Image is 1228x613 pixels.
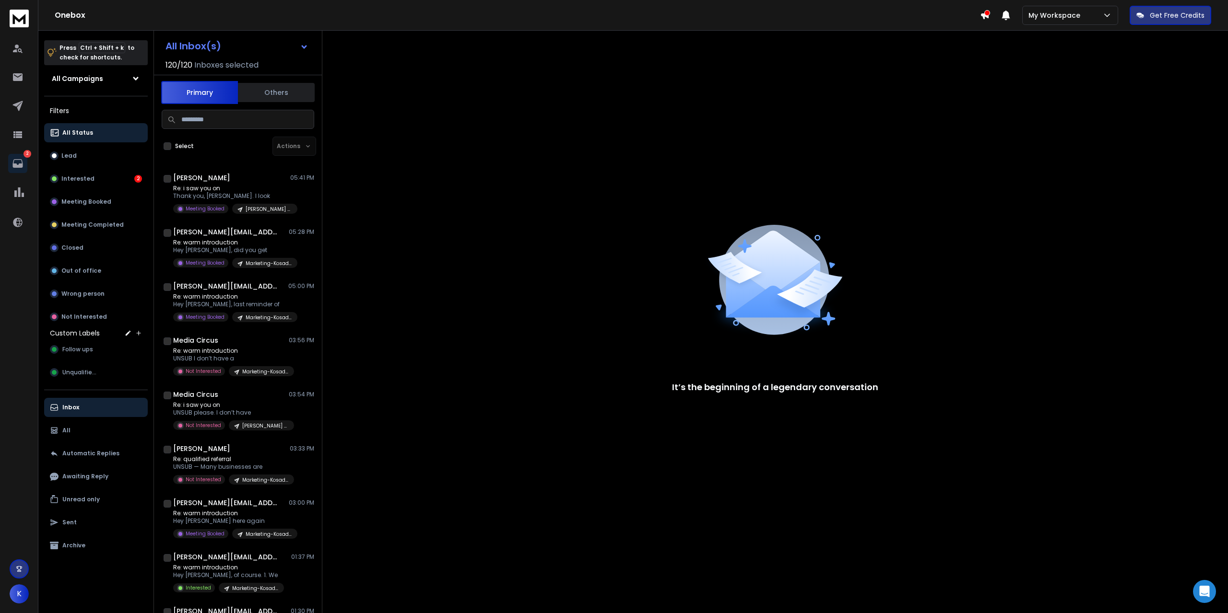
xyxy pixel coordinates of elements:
[173,173,230,183] h1: [PERSON_NAME]
[186,313,224,321] p: Meeting Booked
[44,284,148,303] button: Wrong person
[1028,11,1084,20] p: My Workspace
[173,239,288,246] p: Re: warm introduction
[44,398,148,417] button: Inbox
[62,346,93,353] span: Follow ups
[61,175,94,183] p: Interested
[246,206,292,213] p: [PERSON_NAME] Marketing - Not Posting
[165,41,221,51] h1: All Inbox(s)
[44,169,148,188] button: Interested2
[44,238,148,257] button: Closed
[173,185,288,192] p: Re: i saw you on
[61,198,111,206] p: Meeting Booked
[44,536,148,555] button: Archive
[44,444,148,463] button: Automatic Replies
[173,517,288,525] p: Hey [PERSON_NAME] here again
[1130,6,1211,25] button: Get Free Credits
[672,381,878,394] p: It’s the beginning of a legendary conversation
[158,36,316,56] button: All Inbox(s)
[55,10,980,21] h1: Onebox
[44,69,148,88] button: All Campaigns
[186,368,221,375] p: Not Interested
[173,509,288,517] p: Re: warm introduction
[61,152,77,160] p: Lead
[173,409,288,416] p: UNSUB please. I don’t have
[186,476,221,483] p: Not Interested
[44,307,148,326] button: Not Interested
[134,175,142,183] div: 2
[173,463,288,471] p: UNSUB — Many businesses are
[289,336,314,344] p: 03:56 PM
[24,150,31,158] p: 2
[288,282,314,290] p: 05:00 PM
[173,293,288,301] p: Re: warm introduction
[62,496,100,503] p: Unread only
[173,390,218,399] h1: Media Circus
[289,391,314,398] p: 03:54 PM
[62,519,77,526] p: Sent
[61,244,83,252] p: Closed
[291,553,314,561] p: 01:37 PM
[289,228,314,236] p: 05:28 PM
[186,205,224,212] p: Meeting Booked
[175,142,194,150] label: Select
[62,129,93,137] p: All Status
[62,427,71,434] p: All
[173,227,279,237] h1: [PERSON_NAME][EMAIL_ADDRESS][DOMAIN_NAME]
[44,192,148,211] button: Meeting Booked
[194,59,259,71] h3: Inboxes selected
[61,313,107,321] p: Not Interested
[61,290,105,298] p: Wrong person
[1193,580,1216,603] div: Open Intercom Messenger
[173,571,284,579] p: Hey [PERSON_NAME], of course. 1. We
[246,531,292,538] p: Marketing-Kosads | Service + Niche
[173,444,230,453] h1: [PERSON_NAME]
[173,335,218,345] h1: Media Circus
[44,513,148,532] button: Sent
[52,74,103,83] h1: All Campaigns
[62,450,119,457] p: Automatic Replies
[232,585,278,592] p: Marketing-Kosads | Skip + Skip
[165,59,192,71] span: 120 / 120
[173,455,288,463] p: Re: qualified referral
[61,221,124,229] p: Meeting Completed
[59,43,134,62] p: Press to check for shortcuts.
[61,267,101,275] p: Out of office
[44,363,148,382] button: Unqualified?
[186,584,211,591] p: Interested
[173,192,288,200] p: Thank you, [PERSON_NAME]. I look
[161,81,238,104] button: Primary
[44,104,148,117] h3: Filters
[44,490,148,509] button: Unread only
[8,154,27,173] a: 2
[289,499,314,507] p: 03:00 PM
[238,82,315,103] button: Others
[173,347,288,355] p: Re: warm introduction
[290,174,314,182] p: 05:41 PM
[246,260,292,267] p: Marketing-Kosads | Skip + Skip
[173,301,288,308] p: Hey [PERSON_NAME], last reminder of
[242,422,288,429] p: [PERSON_NAME] Marketing - Not Posting
[44,467,148,486] button: Awaiting Reply
[44,421,148,440] button: All
[173,564,284,571] p: Re: warm introduction
[173,498,279,508] h1: [PERSON_NAME][EMAIL_ADDRESS][DOMAIN_NAME]
[173,281,279,291] h1: [PERSON_NAME][EMAIL_ADDRESS][DOMAIN_NAME]
[79,42,125,53] span: Ctrl + Shift + k
[1150,11,1204,20] p: Get Free Credits
[246,314,292,321] p: Marketing-Kosads | Service + Niche
[173,552,279,562] h1: [PERSON_NAME][EMAIL_ADDRESS][DOMAIN_NAME]
[10,10,29,27] img: logo
[173,355,288,362] p: UNSUB I don’t have a
[44,123,148,142] button: All Status
[290,445,314,452] p: 03:33 PM
[50,328,100,338] h3: Custom Labels
[10,584,29,603] button: K
[62,473,108,480] p: Awaiting Reply
[62,404,79,411] p: Inbox
[173,246,288,254] p: Hey [PERSON_NAME], did you get
[62,542,85,549] p: Archive
[173,401,288,409] p: Re: i saw you on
